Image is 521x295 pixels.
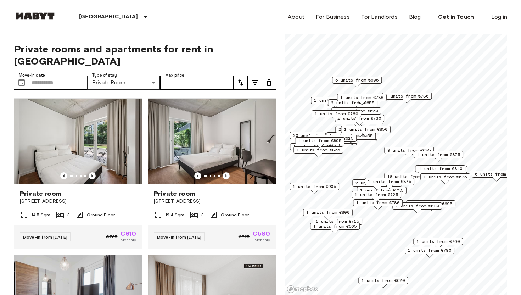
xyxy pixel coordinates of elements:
div: Map marker [331,107,381,118]
div: Map marker [415,165,465,176]
span: 18 units from €650 [387,173,433,180]
span: 1 units from €780 [356,200,399,206]
div: Map marker [295,137,344,148]
span: 1 units from €715 [316,218,359,224]
a: Marketing picture of unit DE-01-259-004-01QPrevious imagePrevious imagePrivate room[STREET_ADDRES... [14,98,142,249]
div: Map marker [328,99,377,110]
span: Ground Floor [221,212,249,218]
div: Map marker [365,178,414,189]
span: 2 units from €655 [338,126,382,133]
span: 1 units from €790 [293,144,336,150]
div: Map marker [307,135,357,146]
div: Map marker [416,165,465,176]
span: [STREET_ADDRESS] [154,198,270,205]
a: About [288,13,304,21]
span: 1 units from €675 [424,174,467,180]
span: 1 units from €665 [313,223,357,229]
div: Map marker [325,133,377,144]
span: 3 [201,212,204,218]
div: Map marker [310,223,360,234]
div: Map marker [352,179,402,190]
span: 20 units from €655 [293,132,339,139]
div: Map marker [406,200,455,211]
p: [GEOGRAPHIC_DATA] [79,13,138,21]
span: €610 [120,230,136,237]
div: Map marker [335,126,385,137]
div: Map marker [352,191,401,202]
div: Map marker [332,77,382,88]
span: 1 units from €725 [355,191,398,198]
span: 14.5 Sqm [31,212,50,218]
div: Map marker [341,126,391,137]
span: Monthly [254,237,270,243]
div: Map marker [420,173,470,184]
span: 1 units from €875 [417,151,460,158]
div: Map marker [384,147,434,158]
a: For Business [316,13,350,21]
div: Map marker [293,146,343,157]
div: Map marker [384,173,436,184]
a: For Landlords [361,13,398,21]
span: 1 units from €760 [315,111,358,117]
span: 2 units from €865 [355,180,399,186]
span: [STREET_ADDRESS] [20,198,136,205]
span: €725 [239,234,250,240]
span: 1 units from €800 [306,209,349,216]
label: Type of stay [92,72,117,78]
a: Log in [491,13,507,21]
span: 2 units from €655 [331,100,374,106]
img: Marketing picture of unit DE-01-259-004-01Q [14,99,142,184]
img: Habyt [14,12,56,20]
div: Map marker [334,117,383,128]
label: Max price [165,72,184,78]
a: Mapbox logo [287,285,318,293]
button: tune [248,76,262,90]
span: Monthly [121,237,136,243]
span: 3 units from €655 [329,133,372,139]
span: 1 units from €810 [419,166,462,172]
div: Map marker [405,247,454,258]
span: 12.4 Sqm [165,212,184,218]
span: Ground Floor [87,212,115,218]
span: 1 units from €780 [340,94,383,101]
span: 1 units from €825 [297,147,340,153]
button: tune [234,76,248,90]
span: €765 [106,234,118,240]
div: Map marker [303,209,353,220]
span: 1 units from €810 [396,203,439,209]
span: 1 units from €620 [335,108,378,114]
div: Map marker [337,94,387,105]
div: Map marker [382,93,432,104]
a: Marketing picture of unit DE-01-259-004-03QPrevious imagePrevious imagePrivate room[STREET_ADDRES... [148,98,276,249]
span: Move-in from [DATE] [157,234,201,240]
span: 2 units from €695 [409,201,452,207]
button: Previous image [194,172,201,179]
div: Map marker [290,183,339,194]
span: Private room [20,189,61,198]
a: Blog [409,13,421,21]
button: tune [262,76,276,90]
span: 1 units from €715 [360,187,403,194]
span: 1 units from €620 [314,97,357,104]
label: Move-in date [19,72,45,78]
span: 9 units from €635 [387,147,431,154]
span: 1 units from €760 [416,238,460,245]
div: Map marker [290,132,342,143]
span: 1 units from €730 [338,115,381,122]
div: Map marker [326,132,376,143]
span: €580 [252,230,270,237]
span: Move-in from [DATE] [23,234,67,240]
span: 1 units from €905 [293,183,336,190]
span: 1 units from €875 [368,178,411,185]
div: Map marker [290,143,340,154]
div: Map marker [392,202,442,213]
div: PrivateRoom [87,76,161,90]
div: Map marker [353,199,403,210]
span: Private rooms and apartments for rent in [GEOGRAPHIC_DATA] [14,43,276,67]
span: 1 units from €850 [344,126,387,133]
span: Private room [154,189,195,198]
div: Map marker [414,151,463,162]
span: 1 units from €895 [298,138,341,144]
div: Map marker [311,97,360,108]
span: 2 units from €625 [310,135,353,141]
